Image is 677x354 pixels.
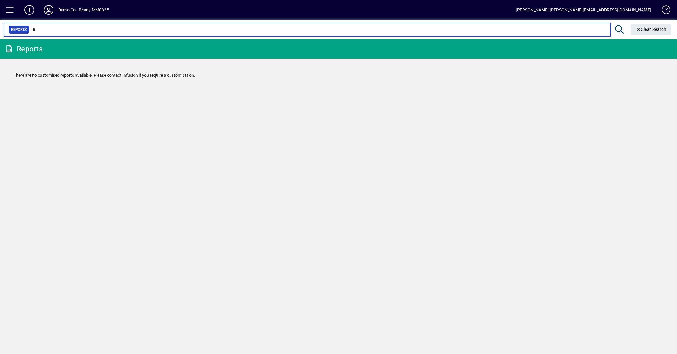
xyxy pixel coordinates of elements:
div: There are no customised reports available. Please contact Infusion if you require a customisation. [8,66,669,85]
button: Profile [39,5,58,15]
span: Reports [11,27,27,33]
span: Clear Search [636,27,666,32]
button: Clear [631,24,671,35]
a: Knowledge Base [657,1,669,21]
button: Add [20,5,39,15]
div: Demo Co - Beany MM0825 [58,5,109,15]
div: [PERSON_NAME] [PERSON_NAME][EMAIL_ADDRESS][DOMAIN_NAME] [516,5,651,15]
div: Reports [5,44,43,54]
